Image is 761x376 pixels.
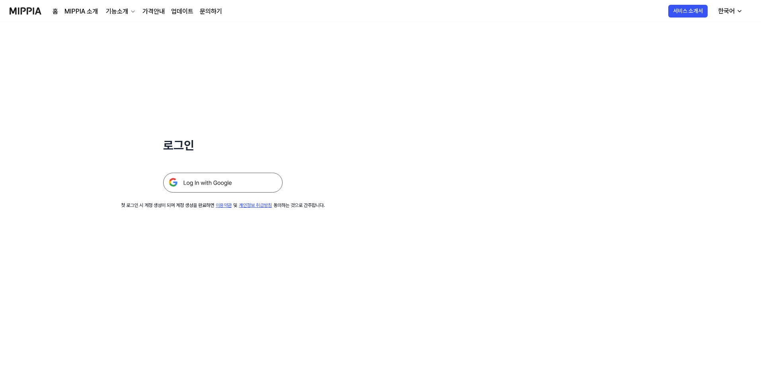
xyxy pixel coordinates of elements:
img: 구글 로그인 버튼 [163,173,283,193]
a: MIPPIA 소개 [64,7,98,16]
button: 기능소개 [104,7,136,16]
a: 홈 [53,7,58,16]
a: 업데이트 [171,7,193,16]
button: 서비스 소개서 [668,5,708,18]
a: 개인정보 취급방침 [239,203,272,208]
div: 한국어 [716,6,736,16]
div: 첫 로그인 시 계정 생성이 되며 계정 생성을 완료하면 및 동의하는 것으로 간주합니다. [121,202,325,209]
a: 가격안내 [142,7,165,16]
h1: 로그인 [163,137,283,154]
a: 문의하기 [200,7,222,16]
a: 이용약관 [216,203,232,208]
div: 기능소개 [104,7,130,16]
button: 한국어 [712,3,747,19]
